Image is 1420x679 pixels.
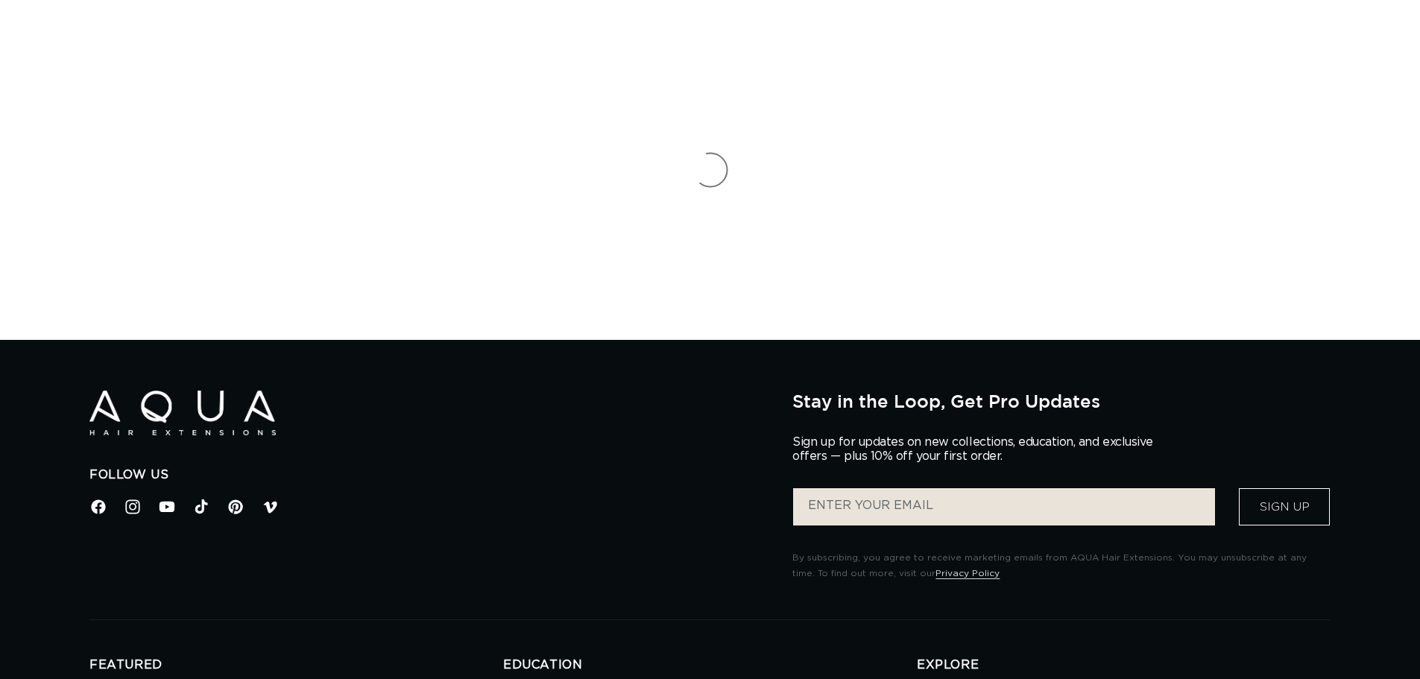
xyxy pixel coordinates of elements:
h2: FEATURED [89,657,503,673]
button: Sign Up [1239,488,1330,525]
a: Privacy Policy [935,569,1000,578]
p: Sign up for updates on new collections, education, and exclusive offers — plus 10% off your first... [792,435,1165,464]
img: Aqua Hair Extensions [89,391,276,436]
h2: Follow Us [89,467,770,483]
h2: EXPLORE [917,657,1331,673]
p: By subscribing, you agree to receive marketing emails from AQUA Hair Extensions. You may unsubscr... [792,550,1331,582]
h2: EDUCATION [503,657,917,673]
h2: Stay in the Loop, Get Pro Updates [792,391,1331,411]
input: ENTER YOUR EMAIL [793,488,1215,525]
